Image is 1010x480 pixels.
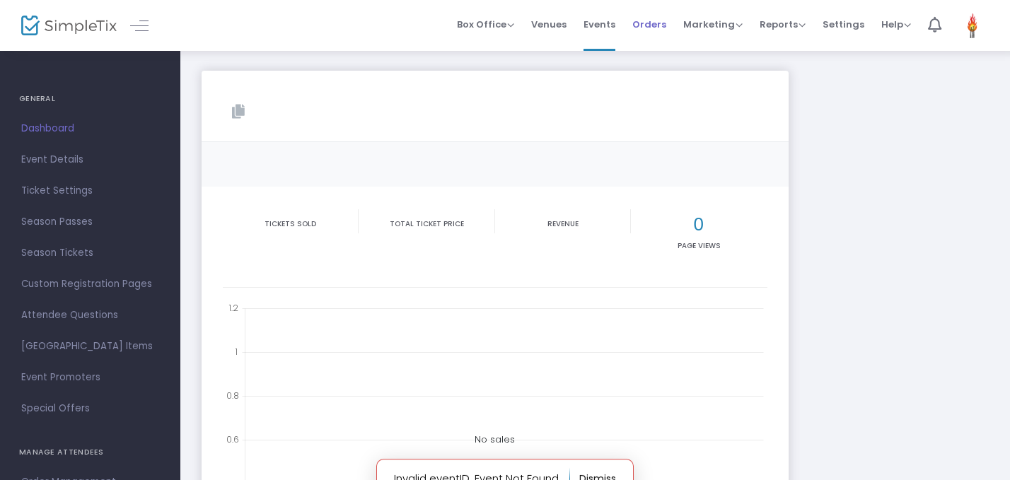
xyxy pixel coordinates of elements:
p: Revenue [498,218,627,229]
span: Marketing [683,18,743,31]
span: Season Passes [21,213,159,231]
p: Invalid eventID. Event Not Found. [394,439,570,462]
span: Event Details [21,151,159,169]
span: Reports [760,18,806,31]
span: Settings [823,6,864,42]
span: Special Offers [21,399,159,418]
span: Season Tickets [21,244,159,262]
h4: MANAGE ATTENDEES [19,438,161,467]
h2: 0 [634,213,764,235]
p: Total Ticket Price [361,218,491,229]
span: Help [881,18,911,31]
span: Venues [531,6,567,42]
span: Event Promoters [21,368,159,387]
span: Ticket Settings [21,182,159,200]
h4: GENERAL [19,85,161,113]
span: Custom Registration Pages [21,275,159,293]
span: Dashboard [21,119,159,138]
button: dismiss [579,439,616,462]
span: Events [584,6,615,42]
p: Page Views [634,240,764,251]
span: Attendee Questions [21,306,159,324]
span: [GEOGRAPHIC_DATA] Items [21,337,159,356]
span: Orders [632,6,666,42]
p: Tickets sold [226,218,355,229]
span: Box Office [457,18,514,31]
